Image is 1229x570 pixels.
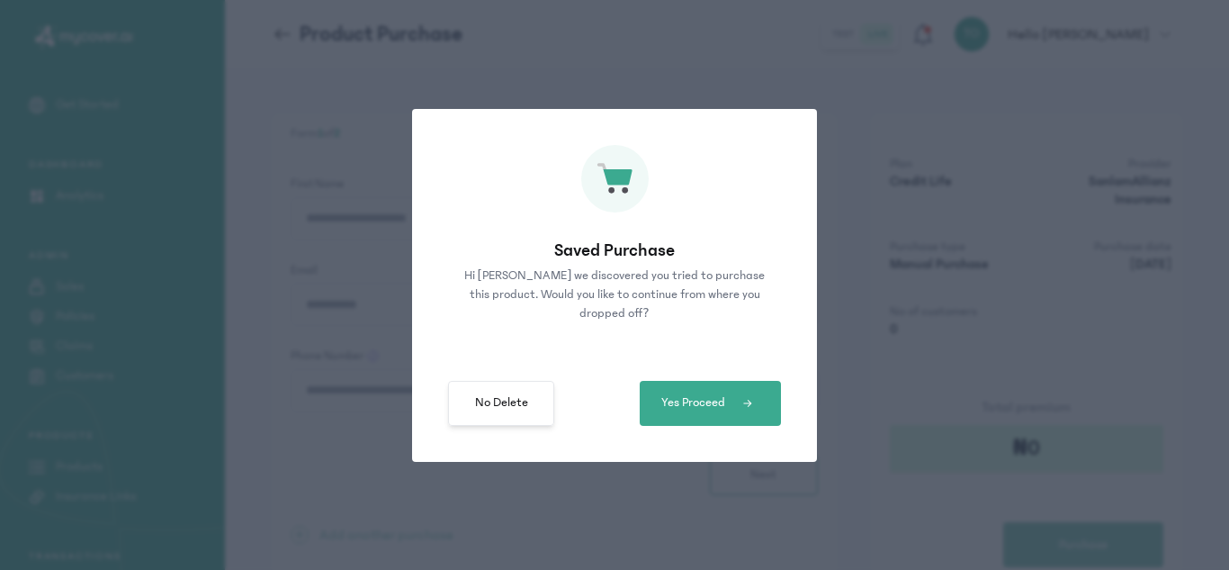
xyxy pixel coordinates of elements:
[661,394,725,412] span: Yes Proceed
[448,238,781,263] p: Saved Purchase
[640,381,781,426] button: Yes Proceed
[448,381,554,426] button: No Delete
[463,267,766,323] p: Hi [PERSON_NAME] we discovered you tried to purchase this product. Would you like to continue fro...
[475,394,528,412] span: No Delete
